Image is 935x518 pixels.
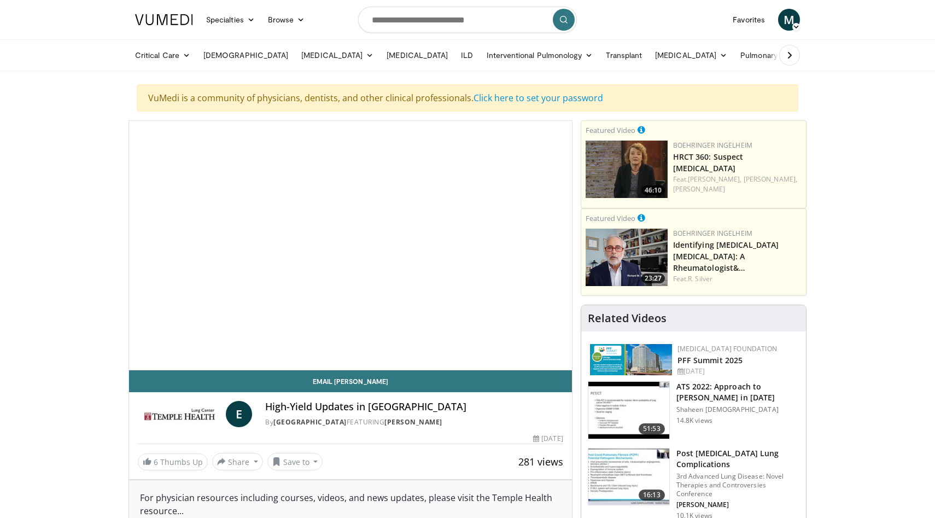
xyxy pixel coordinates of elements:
[267,453,323,470] button: Save to
[639,423,665,434] span: 51:53
[688,274,712,283] a: R. Silver
[648,44,734,66] a: [MEDICAL_DATA]
[677,344,777,353] a: [MEDICAL_DATA] Foundation
[641,273,665,283] span: 23:27
[135,14,193,25] img: VuMedi Logo
[744,174,797,184] a: [PERSON_NAME],
[586,141,668,198] a: 46:10
[265,401,563,413] h4: High-Yield Updates in [GEOGRAPHIC_DATA]
[673,174,802,194] div: Feat.
[128,44,197,66] a: Critical Care
[673,240,779,273] a: Identifying [MEDICAL_DATA] [MEDICAL_DATA]: A Rheumatologist&…
[586,141,668,198] img: 8340d56b-4f12-40ce-8f6a-f3da72802623.png.150x105_q85_crop-smart_upscale.png
[599,44,648,66] a: Transplant
[588,381,799,439] a: 51:53 ATS 2022: Approach to [PERSON_NAME] in [DATE] Shaheen [DEMOGRAPHIC_DATA] 14.8K views
[261,9,312,31] a: Browse
[586,213,635,223] small: Featured Video
[138,401,221,427] img: Temple Lung Center
[639,490,665,500] span: 16:13
[226,401,252,427] a: E
[358,7,577,33] input: Search topics, interventions
[673,184,725,194] a: [PERSON_NAME]
[778,9,800,31] a: M
[590,344,672,375] img: 84d5d865-2f25-481a-859d-520685329e32.png.150x105_q85_autocrop_double_scale_upscale_version-0.2.png
[641,185,665,195] span: 46:10
[673,229,752,238] a: Boehringer Ingelheim
[688,174,741,184] a: [PERSON_NAME],
[677,355,743,365] a: PFF Summit 2025
[677,366,797,376] div: [DATE]
[533,434,563,444] div: [DATE]
[212,453,263,470] button: Share
[474,92,603,104] a: Click here to set your password
[673,274,802,284] div: Feat.
[586,229,668,286] a: 23:27
[676,405,799,414] p: Shaheen [DEMOGRAPHIC_DATA]
[588,312,667,325] h4: Related Videos
[380,44,454,66] a: [MEDICAL_DATA]
[676,381,799,403] h3: ATS 2022: Approach to [PERSON_NAME] in [DATE]
[200,9,261,31] a: Specialties
[673,152,744,173] a: HRCT 360: Suspect [MEDICAL_DATA]
[588,382,669,439] img: 5903cf87-07ec-4ec6-b228-01333f75c79d.150x105_q85_crop-smart_upscale.jpg
[480,44,600,66] a: Interventional Pulmonology
[518,455,563,468] span: 281 views
[129,121,572,370] video-js: Video Player
[586,229,668,286] img: dcc7dc38-d620-4042-88f3-56bf6082e623.png.150x105_q85_crop-smart_upscale.png
[265,417,563,427] div: By FEATURING
[384,417,442,427] a: [PERSON_NAME]
[676,500,799,509] p: [PERSON_NAME]
[734,44,828,66] a: Pulmonary Infection
[129,370,572,392] a: Email [PERSON_NAME]
[197,44,295,66] a: [DEMOGRAPHIC_DATA]
[676,472,799,498] p: 3rd Advanced Lung Disease: Novel Therapies and Controversies Conference
[588,449,669,505] img: 667297da-f7fe-4586-84bf-5aeb1aa9adcb.150x105_q85_crop-smart_upscale.jpg
[673,141,752,150] a: Boehringer Ingelheim
[295,44,380,66] a: [MEDICAL_DATA]
[676,416,712,425] p: 14.8K views
[137,84,798,112] div: VuMedi is a community of physicians, dentists, and other clinical professionals.
[454,44,480,66] a: ILD
[676,448,799,470] h3: Post [MEDICAL_DATA] Lung Complications
[726,9,772,31] a: Favorites
[138,453,208,470] a: 6 Thumbs Up
[154,457,158,467] span: 6
[273,417,347,427] a: [GEOGRAPHIC_DATA]
[586,125,635,135] small: Featured Video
